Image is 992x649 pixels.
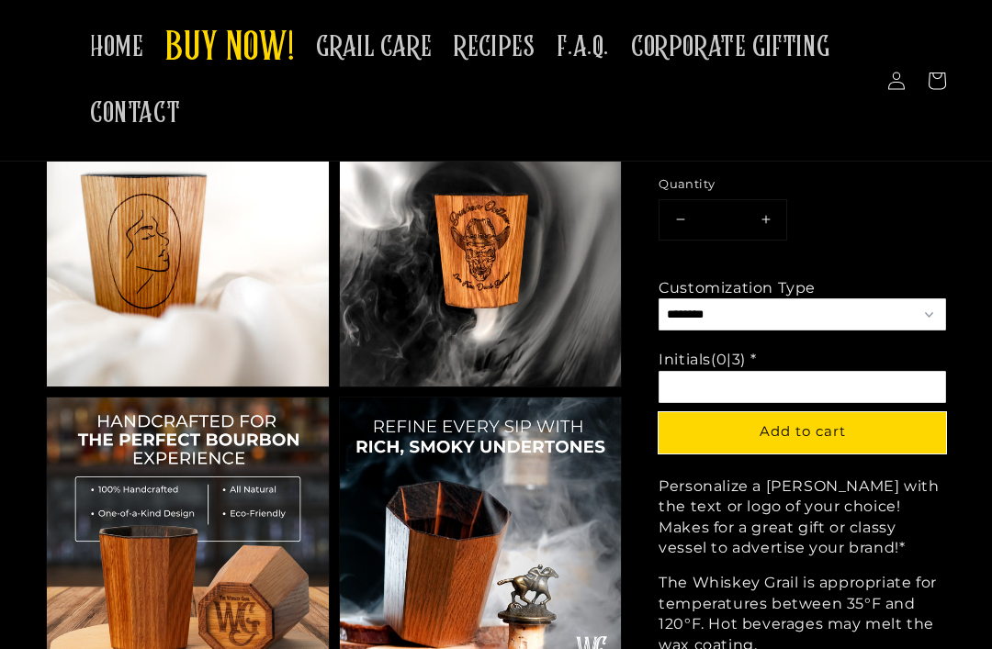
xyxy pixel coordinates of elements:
[711,351,746,368] span: (0|3)
[90,29,143,65] span: HOME
[659,350,756,370] div: Initials
[760,422,846,440] span: Add to cart
[659,476,946,558] p: Personalize a [PERSON_NAME] with the text or logo of your choice! Makes for a great gift or class...
[659,411,946,453] button: Add to cart
[631,29,829,65] span: CORPORATE GIFTING
[165,24,294,74] span: BUY NOW!
[79,85,191,143] a: CONTACT
[79,18,154,76] a: HOME
[454,29,535,65] span: RECIPES
[546,18,620,76] a: F.A.Q.
[659,175,946,194] label: Quantity
[305,18,443,76] a: GRAIL CARE
[659,278,816,298] div: Customization Type
[557,29,609,65] span: F.A.Q.
[316,29,432,65] span: GRAIL CARE
[90,96,180,132] span: CONTACT
[620,18,840,76] a: CORPORATE GIFTING
[443,18,546,76] a: RECIPES
[154,13,305,85] a: BUY NOW!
